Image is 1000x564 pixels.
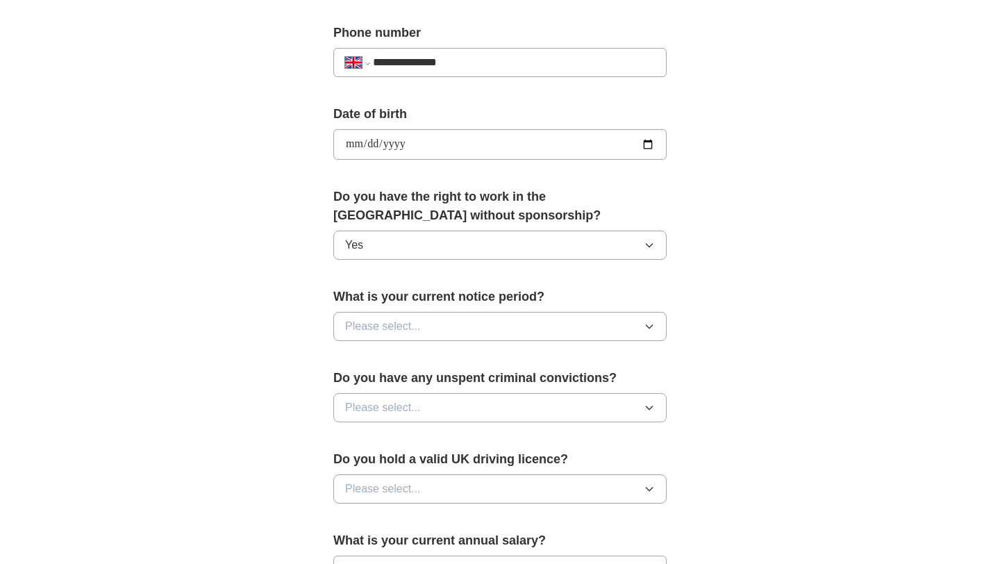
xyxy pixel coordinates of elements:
[333,393,667,422] button: Please select...
[333,531,667,550] label: What is your current annual salary?
[345,481,421,497] span: Please select...
[333,312,667,341] button: Please select...
[345,318,421,335] span: Please select...
[333,188,667,225] label: Do you have the right to work in the [GEOGRAPHIC_DATA] without sponsorship?
[333,105,667,124] label: Date of birth
[333,369,667,388] label: Do you have any unspent criminal convictions?
[333,450,667,469] label: Do you hold a valid UK driving licence?
[333,474,667,504] button: Please select...
[345,399,421,416] span: Please select...
[333,231,667,260] button: Yes
[333,288,667,306] label: What is your current notice period?
[333,24,667,42] label: Phone number
[345,237,363,254] span: Yes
